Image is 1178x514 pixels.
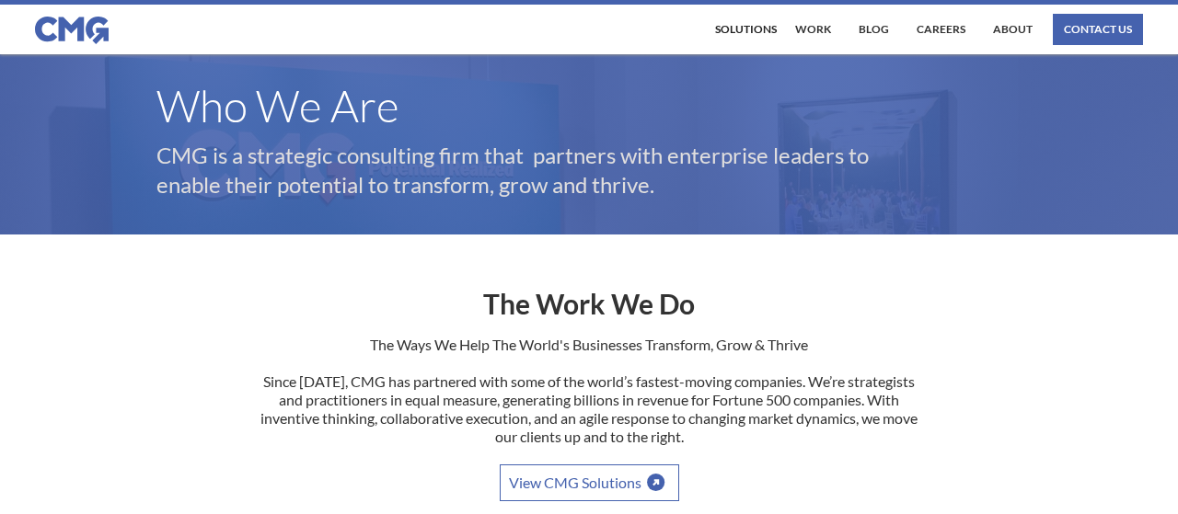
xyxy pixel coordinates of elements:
[912,14,970,45] a: Careers
[791,14,836,45] a: work
[500,464,679,501] a: View CMG Solutions
[156,89,1022,122] h1: Who We Are
[35,17,109,44] img: CMG logo in blue.
[988,14,1037,45] a: About
[258,271,920,317] h2: The Work We Do
[854,14,894,45] a: Blog
[258,336,920,464] p: The Ways We Help The World's Businesses Transform, Grow & Thrive Since [DATE], CMG has partnered ...
[1064,24,1132,35] div: contact us
[715,24,777,35] div: Solutions
[156,141,930,200] p: CMG is a strategic consulting firm that partners with enterprise leaders to enable their potentia...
